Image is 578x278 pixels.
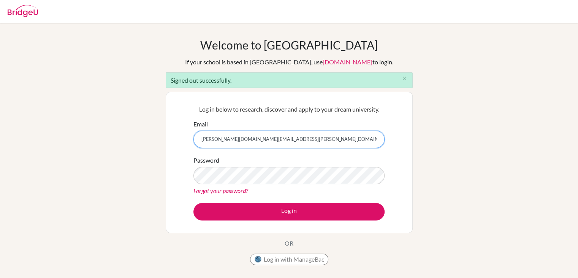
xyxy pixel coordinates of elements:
i: close [402,75,407,81]
label: Password [193,156,219,165]
h1: Welcome to [GEOGRAPHIC_DATA] [200,38,378,52]
label: Email [193,120,208,129]
a: [DOMAIN_NAME] [323,58,372,66]
p: Log in below to research, discover and apply to your dream university. [193,105,385,114]
p: OR [285,239,293,248]
a: Forgot your password? [193,187,248,194]
button: Close [397,73,412,84]
button: Log in with ManageBac [250,254,328,265]
div: Signed out successfully. [166,72,413,88]
img: Bridge-U [8,5,38,17]
button: Log in [193,203,385,220]
div: If your school is based in [GEOGRAPHIC_DATA], use to login. [185,58,393,67]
